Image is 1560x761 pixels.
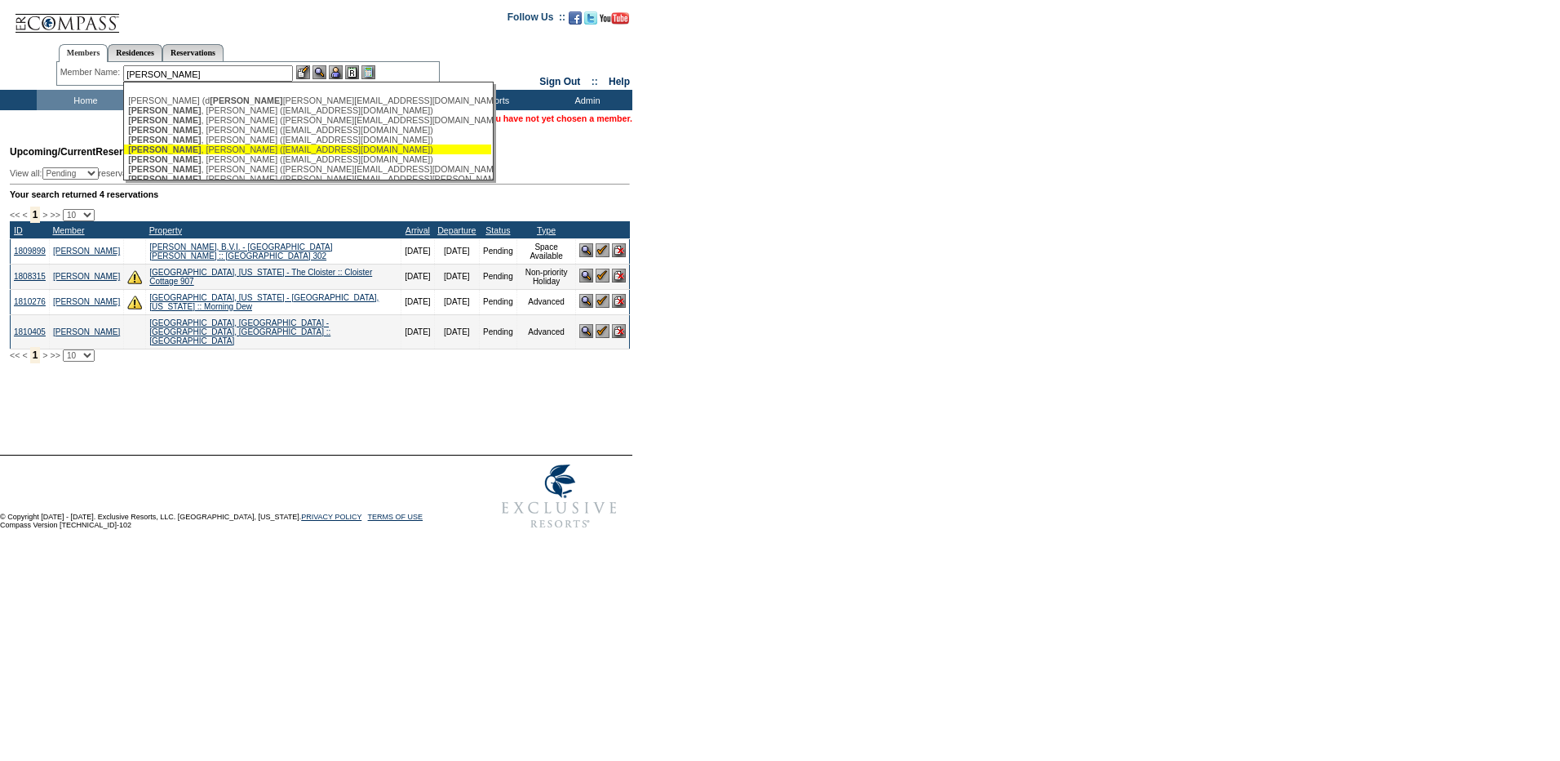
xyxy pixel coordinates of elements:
[42,210,47,220] span: >
[361,65,375,79] img: b_calculator.gif
[596,294,609,308] img: Confirm Reservation
[128,154,487,164] div: , [PERSON_NAME] ([EMAIL_ADDRESS][DOMAIN_NAME])
[329,65,343,79] img: Impersonate
[149,318,330,345] a: [GEOGRAPHIC_DATA], [GEOGRAPHIC_DATA] - [GEOGRAPHIC_DATA], [GEOGRAPHIC_DATA] :: [GEOGRAPHIC_DATA]
[296,65,310,79] img: b_edit.gif
[108,44,162,61] a: Residences
[480,314,517,349] td: Pending
[579,243,593,257] img: View Reservation
[53,327,120,336] a: [PERSON_NAME]
[10,189,630,199] div: Your search returned 4 reservations
[486,456,632,537] img: Exclusive Resorts
[50,210,60,220] span: >>
[127,295,142,309] img: There are insufficient days and/or tokens to cover this reservation
[128,145,487,154] div: , [PERSON_NAME] ([EMAIL_ADDRESS][DOMAIN_NAME])
[128,105,487,115] div: , [PERSON_NAME] ([EMAIL_ADDRESS][DOMAIN_NAME])
[10,350,20,360] span: <<
[14,247,46,256] a: 1809899
[14,225,23,235] a: ID
[30,207,41,223] span: 1
[569,11,582,24] img: Become our fan on Facebook
[128,135,487,145] div: , [PERSON_NAME] ([EMAIL_ADDRESS][DOMAIN_NAME])
[516,264,576,289] td: Non-priority Holiday
[480,289,517,314] td: Pending
[406,225,430,235] a: Arrival
[128,135,201,145] span: [PERSON_NAME]
[30,347,41,363] span: 1
[128,105,201,115] span: [PERSON_NAME]
[59,44,109,62] a: Members
[609,76,630,87] a: Help
[516,289,576,314] td: Advanced
[434,289,479,314] td: [DATE]
[128,115,487,125] div: , [PERSON_NAME] ([PERSON_NAME][EMAIL_ADDRESS][DOMAIN_NAME])
[537,225,556,235] a: Type
[60,65,123,79] div: Member Name:
[128,174,487,184] div: , [PERSON_NAME] ([PERSON_NAME][EMAIL_ADDRESS][PERSON_NAME][PERSON_NAME][DOMAIN_NAME])
[345,65,359,79] img: Reservations
[480,264,517,289] td: Pending
[612,294,626,308] img: Cancel Reservation
[22,350,27,360] span: <
[569,16,582,26] a: Become our fan on Facebook
[516,314,576,349] td: Advanced
[312,65,326,79] img: View
[128,96,487,105] div: [PERSON_NAME] (d [PERSON_NAME][EMAIL_ADDRESS][DOMAIN_NAME])
[434,238,479,264] td: [DATE]
[10,146,95,158] span: Upcoming/Current
[10,146,157,158] span: Reservations
[10,167,414,180] div: View all: reservations owned by:
[37,90,131,110] td: Home
[149,293,379,311] a: [GEOGRAPHIC_DATA], [US_STATE] - [GEOGRAPHIC_DATA], [US_STATE] :: Morning Dew
[579,324,593,338] img: View Reservation
[485,225,510,235] a: Status
[401,289,434,314] td: [DATE]
[538,90,632,110] td: Admin
[128,125,201,135] span: [PERSON_NAME]
[596,269,609,283] img: Confirm Reservation
[52,225,84,235] a: Member
[14,297,46,306] a: 1810276
[480,238,517,264] td: Pending
[596,324,609,338] img: Confirm Reservation
[149,225,182,235] a: Property
[612,243,626,257] img: Cancel Reservation
[53,272,120,281] a: [PERSON_NAME]
[612,269,626,283] img: Cancel Reservation
[516,238,576,264] td: Space Available
[128,174,201,184] span: [PERSON_NAME]
[401,314,434,349] td: [DATE]
[612,324,626,338] img: Cancel Reservation
[210,96,282,105] span: [PERSON_NAME]
[401,238,434,264] td: [DATE]
[434,264,479,289] td: [DATE]
[128,164,487,174] div: , [PERSON_NAME] ([PERSON_NAME][EMAIL_ADDRESS][DOMAIN_NAME])
[162,44,224,61] a: Reservations
[149,243,332,260] a: [PERSON_NAME], B.V.I. - [GEOGRAPHIC_DATA][PERSON_NAME] :: [GEOGRAPHIC_DATA] 302
[485,113,632,123] span: You have not yet chosen a member.
[584,16,597,26] a: Follow us on Twitter
[14,327,46,336] a: 1810405
[539,76,580,87] a: Sign Out
[127,269,142,284] img: There are insufficient days and/or tokens to cover this reservation
[128,154,201,164] span: [PERSON_NAME]
[128,115,201,125] span: [PERSON_NAME]
[301,513,361,521] a: PRIVACY POLICY
[128,164,201,174] span: [PERSON_NAME]
[507,10,565,29] td: Follow Us ::
[368,513,423,521] a: TERMS OF USE
[10,210,20,220] span: <<
[592,76,598,87] span: ::
[149,268,372,286] a: [GEOGRAPHIC_DATA], [US_STATE] - The Cloister :: Cloister Cottage 907
[22,210,27,220] span: <
[128,125,487,135] div: , [PERSON_NAME] ([EMAIL_ADDRESS][DOMAIN_NAME])
[579,269,593,283] img: View Reservation
[434,314,479,349] td: [DATE]
[600,12,629,24] img: Subscribe to our YouTube Channel
[401,264,434,289] td: [DATE]
[14,272,46,281] a: 1808315
[596,243,609,257] img: Confirm Reservation
[128,145,201,154] span: [PERSON_NAME]
[437,225,476,235] a: Departure
[42,350,47,360] span: >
